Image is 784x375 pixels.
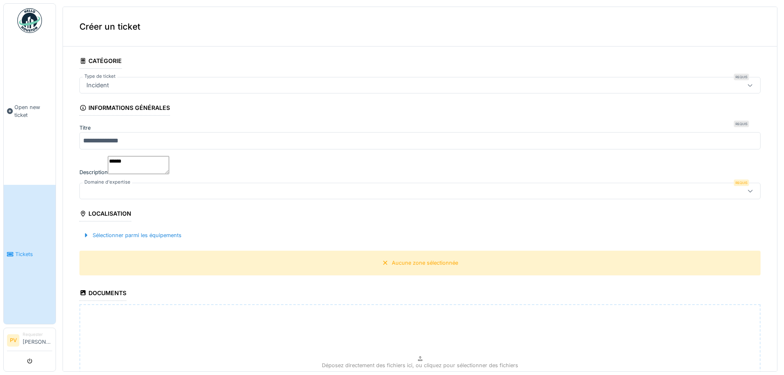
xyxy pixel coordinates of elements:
[83,73,117,80] label: Type de ticket
[79,124,91,132] label: Titre
[7,331,52,351] a: PV Requester[PERSON_NAME]
[83,179,132,186] label: Domaine d'expertise
[17,8,42,33] img: Badge_color-CXgf-gQk.svg
[79,230,185,241] div: Sélectionner parmi les équipements
[79,287,126,301] div: Documents
[79,207,131,221] div: Localisation
[734,179,749,186] div: Requis
[79,55,122,69] div: Catégorie
[7,334,19,347] li: PV
[83,81,112,90] div: Incident
[392,259,458,267] div: Aucune zone sélectionnée
[63,7,777,47] div: Créer un ticket
[14,103,52,119] span: Open new ticket
[79,102,170,116] div: Informations générales
[15,250,52,258] span: Tickets
[734,74,749,80] div: Requis
[79,168,108,176] label: Description
[322,361,518,369] p: Déposez directement des fichiers ici, ou cliquez pour sélectionner des fichiers
[4,185,56,324] a: Tickets
[23,331,52,349] li: [PERSON_NAME]
[734,121,749,127] div: Requis
[4,37,56,185] a: Open new ticket
[23,331,52,338] div: Requester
